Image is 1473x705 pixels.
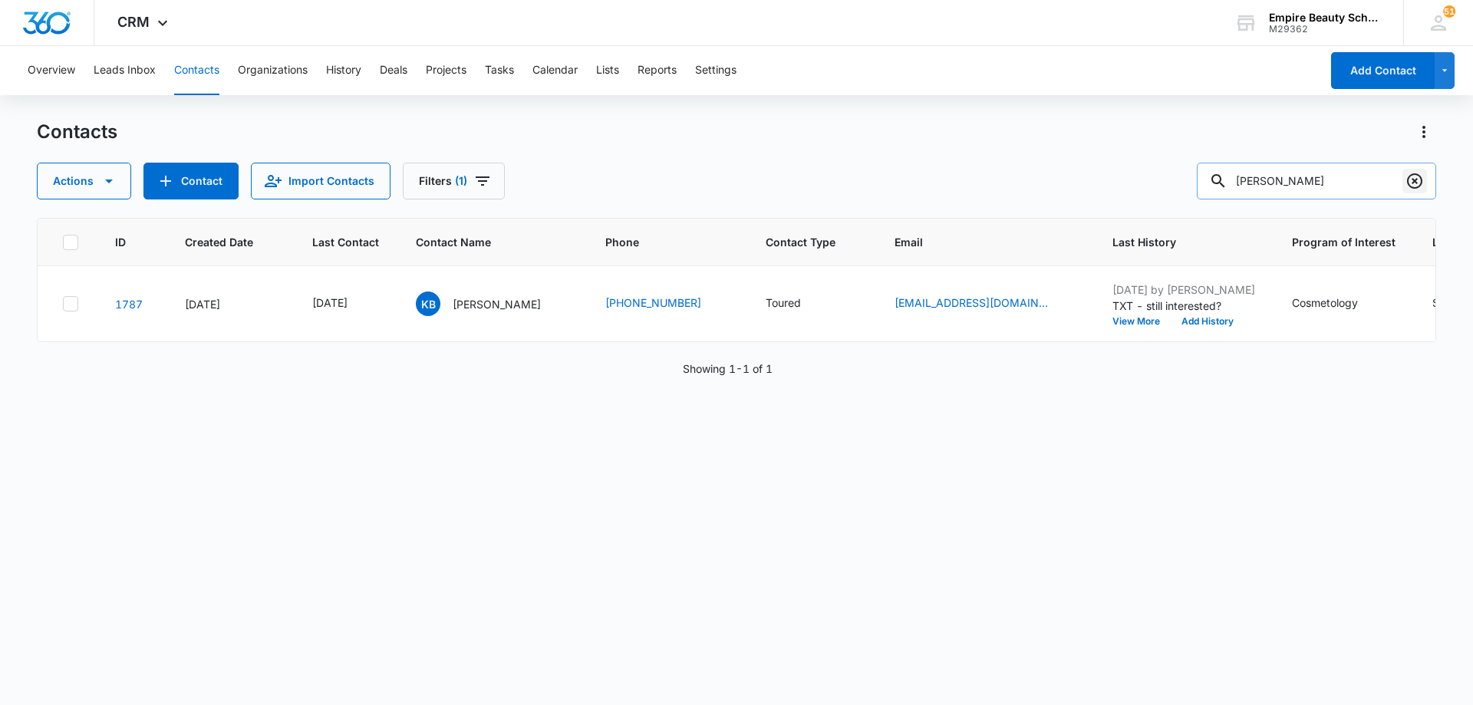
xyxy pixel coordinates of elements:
[174,46,219,95] button: Contacts
[895,234,1053,250] span: Email
[605,295,701,311] a: [PHONE_NUMBER]
[638,46,677,95] button: Reports
[143,163,239,199] button: Add Contact
[1112,234,1233,250] span: Last History
[117,14,150,30] span: CRM
[1292,234,1396,250] span: Program of Interest
[532,46,578,95] button: Calendar
[403,163,505,199] button: Filters
[1112,282,1255,298] p: [DATE] by [PERSON_NAME]
[416,292,440,316] span: KB
[1197,163,1436,199] input: Search Contacts
[28,46,75,95] button: Overview
[1443,5,1455,18] div: notifications count
[1269,12,1381,24] div: account name
[1402,169,1427,193] button: Clear
[895,295,1076,313] div: Email - kobent26@gmail.com - Select to Edit Field
[115,298,143,311] a: Navigate to contact details page for Kalina Bent
[766,295,801,311] div: Toured
[115,234,126,250] span: ID
[312,295,375,313] div: Last Contact - 1756857600 - Select to Edit Field
[1292,295,1386,313] div: Program of Interest - Cosmetology - Select to Edit Field
[1112,298,1255,314] p: TXT - still interested?
[1171,317,1244,326] button: Add History
[1269,24,1381,35] div: account id
[94,46,156,95] button: Leads Inbox
[185,234,253,250] span: Created Date
[37,163,131,199] button: Actions
[455,176,467,186] span: (1)
[596,46,619,95] button: Lists
[1112,317,1171,326] button: View More
[312,234,379,250] span: Last Contact
[1331,52,1435,89] button: Add Contact
[1412,120,1436,144] button: Actions
[605,295,729,313] div: Phone - (603) 923-3273 - Select to Edit Field
[695,46,736,95] button: Settings
[416,234,546,250] span: Contact Name
[326,46,361,95] button: History
[453,296,541,312] p: [PERSON_NAME]
[380,46,407,95] button: Deals
[416,292,568,316] div: Contact Name - Kalina Bent - Select to Edit Field
[251,163,390,199] button: Import Contacts
[895,295,1048,311] a: [EMAIL_ADDRESS][DOMAIN_NAME]
[683,361,773,377] p: Showing 1-1 of 1
[312,295,348,311] div: [DATE]
[485,46,514,95] button: Tasks
[37,120,117,143] h1: Contacts
[185,296,275,312] div: [DATE]
[1292,295,1358,311] div: Cosmetology
[1443,5,1455,18] span: 51
[426,46,466,95] button: Projects
[605,234,707,250] span: Phone
[238,46,308,95] button: Organizations
[766,234,835,250] span: Contact Type
[766,295,829,313] div: Contact Type - Toured - Select to Edit Field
